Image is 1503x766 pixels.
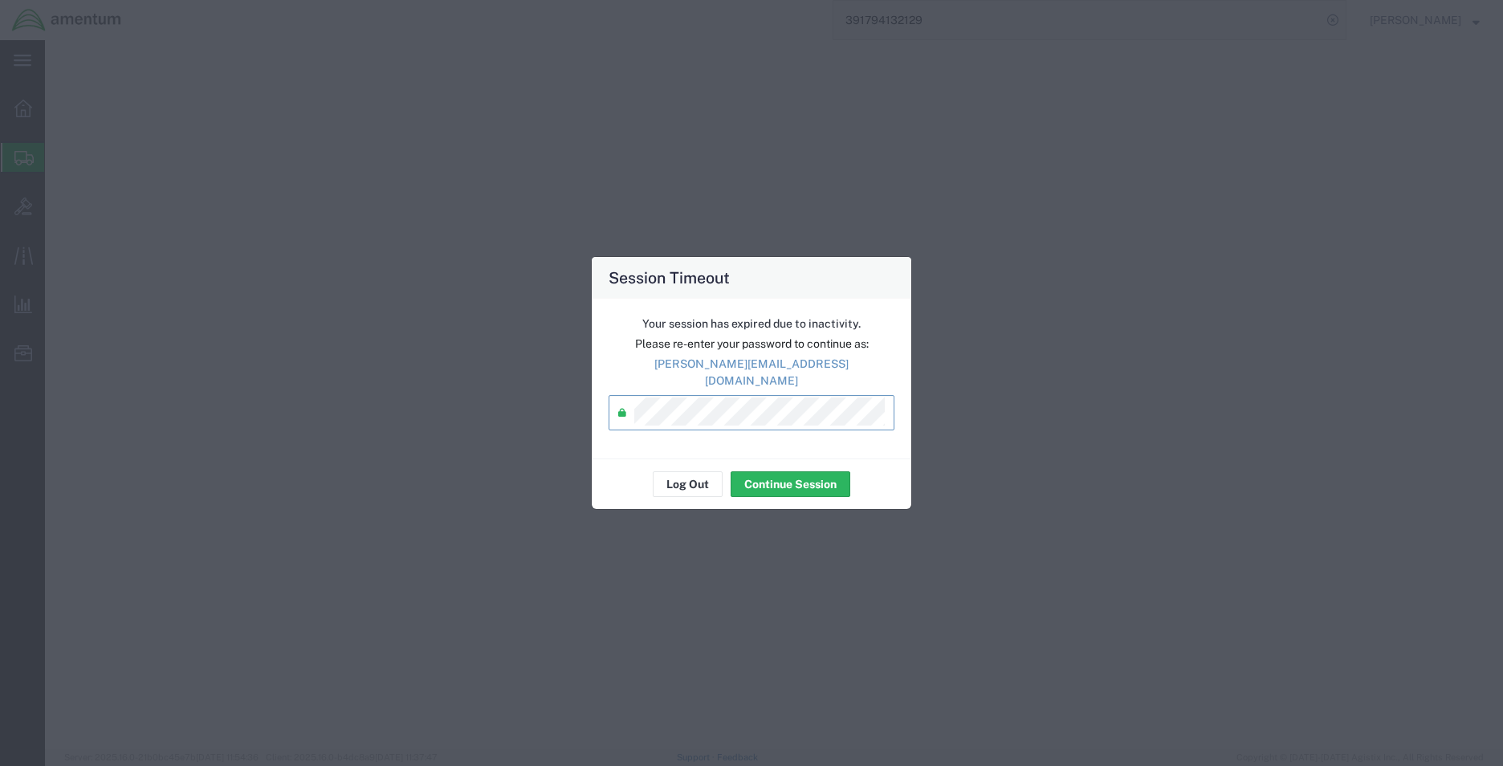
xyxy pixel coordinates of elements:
[731,471,850,497] button: Continue Session
[609,336,894,352] p: Please re-enter your password to continue as:
[653,471,723,497] button: Log Out
[609,356,894,389] p: [PERSON_NAME][EMAIL_ADDRESS][DOMAIN_NAME]
[609,316,894,332] p: Your session has expired due to inactivity.
[609,266,730,289] h4: Session Timeout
